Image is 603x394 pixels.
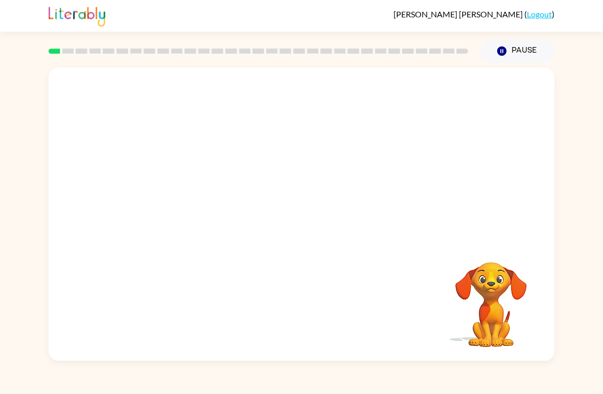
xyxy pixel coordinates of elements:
span: [PERSON_NAME] [PERSON_NAME] [393,9,524,19]
div: ( ) [393,9,554,19]
video: Your browser must support playing .mp4 files to use Literably. Please try using another browser. [440,246,542,349]
button: Pause [480,39,554,63]
a: Logout [527,9,552,19]
img: Literably [49,4,105,27]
